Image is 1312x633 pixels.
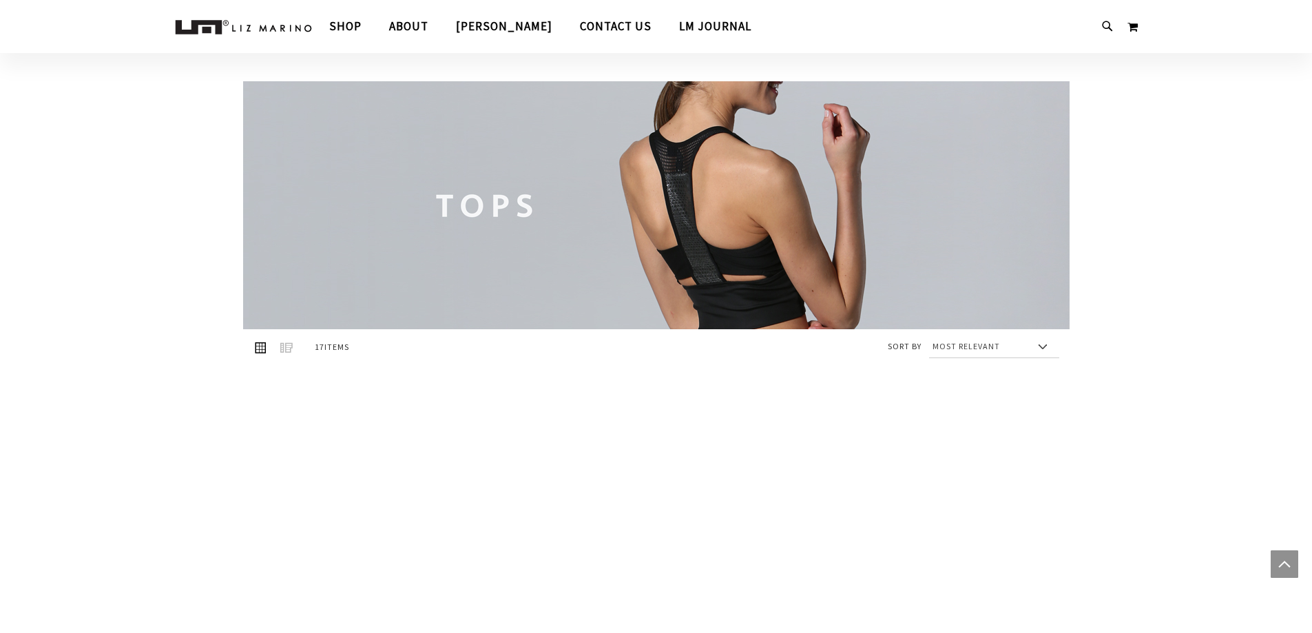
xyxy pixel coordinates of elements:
[174,19,312,35] a: store logo
[315,342,324,352] span: 17
[275,336,298,358] a: List
[888,340,921,352] label: Sort By
[250,336,272,358] strong: Grid
[456,19,552,34] span: [PERSON_NAME]
[580,19,652,34] span: Contact Us
[679,19,751,34] span: LM Journal
[315,336,349,358] p: Items
[1271,550,1298,578] button: Back To Top
[389,19,428,34] span: About
[243,81,1070,329] img: Tops
[329,14,362,38] span: Shop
